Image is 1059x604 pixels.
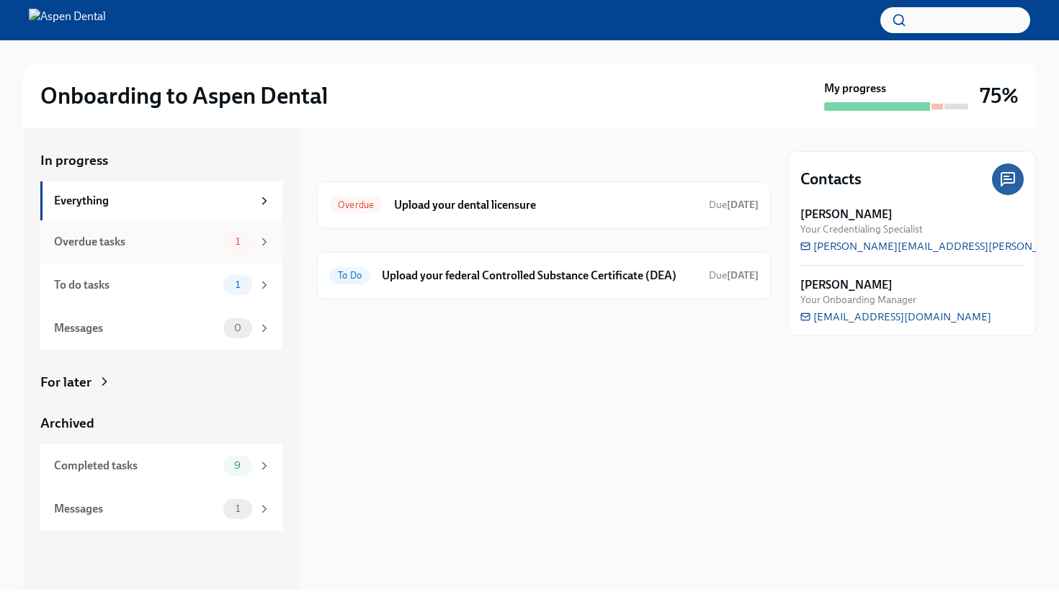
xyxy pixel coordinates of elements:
[800,277,893,293] strong: [PERSON_NAME]
[54,234,218,250] div: Overdue tasks
[227,279,249,290] span: 1
[800,168,862,190] h4: Contacts
[40,151,282,170] a: In progress
[824,81,886,96] strong: My progress
[40,444,282,487] a: Completed tasks9
[317,151,385,170] div: In progress
[329,270,370,281] span: To Do
[329,264,759,287] a: To DoUpload your federal Controlled Substance Certificate (DEA)Due[DATE]
[800,310,991,324] a: [EMAIL_ADDRESS][DOMAIN_NAME]
[709,198,759,212] span: August 20th, 2025 10:00
[54,320,218,336] div: Messages
[40,414,282,433] a: Archived
[40,307,282,350] a: Messages0
[709,269,759,282] span: August 27th, 2025 10:00
[225,460,249,471] span: 9
[800,293,916,307] span: Your Onboarding Manager
[54,501,218,517] div: Messages
[29,9,106,32] img: Aspen Dental
[800,222,923,236] span: Your Credentialing Specialist
[40,373,282,392] a: For later
[40,373,91,392] div: For later
[40,181,282,220] a: Everything
[225,323,250,333] span: 0
[329,194,759,217] a: OverdueUpload your dental licensureDue[DATE]
[54,458,218,474] div: Completed tasks
[394,197,697,213] h6: Upload your dental licensure
[40,220,282,263] a: Overdue tasks1
[40,263,282,307] a: To do tasks1
[54,277,218,293] div: To do tasks
[709,199,759,211] span: Due
[709,269,759,281] span: Due
[227,503,249,514] span: 1
[40,81,328,110] h2: Onboarding to Aspen Dental
[727,199,759,211] strong: [DATE]
[54,193,252,209] div: Everything
[40,487,282,531] a: Messages1
[227,236,249,247] span: 1
[800,207,893,222] strong: [PERSON_NAME]
[329,199,383,210] span: Overdue
[727,269,759,281] strong: [DATE]
[980,83,1019,109] h3: 75%
[382,268,697,284] h6: Upload your federal Controlled Substance Certificate (DEA)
